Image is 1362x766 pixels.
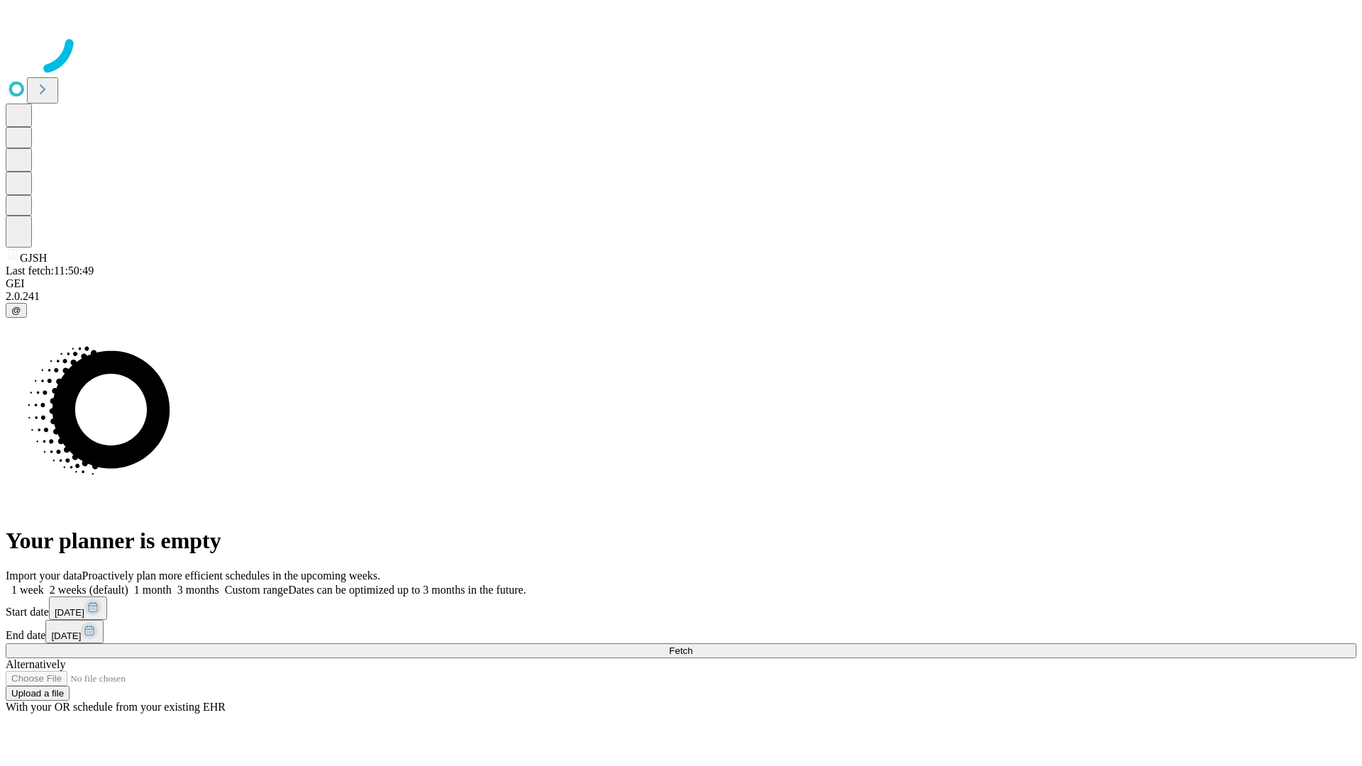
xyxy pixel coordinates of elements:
[6,643,1356,658] button: Fetch
[288,584,526,596] span: Dates can be optimized up to 3 months in the future.
[20,252,47,264] span: GJSH
[11,305,21,316] span: @
[49,596,107,620] button: [DATE]
[177,584,219,596] span: 3 months
[55,607,84,618] span: [DATE]
[6,528,1356,554] h1: Your planner is empty
[82,570,380,582] span: Proactively plan more efficient schedules in the upcoming weeks.
[6,303,27,318] button: @
[45,620,104,643] button: [DATE]
[6,570,82,582] span: Import your data
[6,277,1356,290] div: GEI
[6,701,226,713] span: With your OR schedule from your existing EHR
[6,686,70,701] button: Upload a file
[134,584,172,596] span: 1 month
[51,631,81,641] span: [DATE]
[6,290,1356,303] div: 2.0.241
[6,658,65,670] span: Alternatively
[11,584,44,596] span: 1 week
[50,584,128,596] span: 2 weeks (default)
[6,620,1356,643] div: End date
[6,596,1356,620] div: Start date
[225,584,288,596] span: Custom range
[669,645,692,656] span: Fetch
[6,265,94,277] span: Last fetch: 11:50:49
